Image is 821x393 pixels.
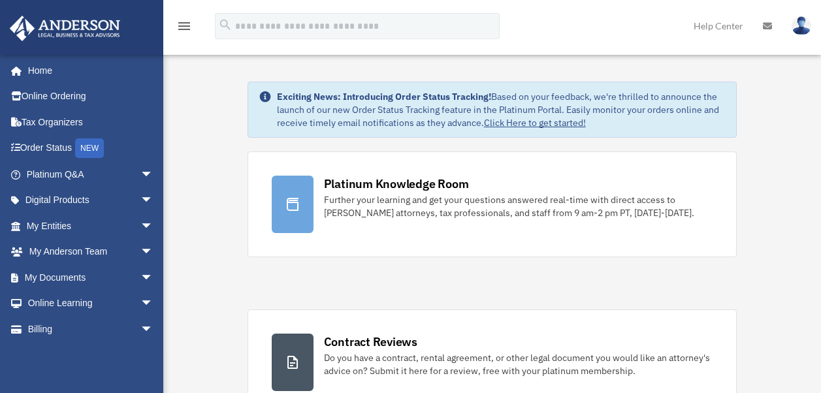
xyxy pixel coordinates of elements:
a: Platinum Knowledge Room Further your learning and get your questions answered real-time with dire... [248,151,737,257]
div: NEW [75,138,104,158]
span: arrow_drop_down [140,161,167,188]
a: My Entitiesarrow_drop_down [9,213,173,239]
div: Further your learning and get your questions answered real-time with direct access to [PERSON_NAM... [324,193,713,219]
strong: Exciting News: Introducing Order Status Tracking! [277,91,491,102]
img: Anderson Advisors Platinum Portal [6,16,124,41]
div: Platinum Knowledge Room [324,176,469,192]
a: menu [176,23,192,34]
a: My Anderson Teamarrow_drop_down [9,239,173,265]
a: Events Calendar [9,342,173,368]
span: arrow_drop_down [140,264,167,291]
a: Online Ordering [9,84,173,110]
span: arrow_drop_down [140,187,167,214]
span: arrow_drop_down [140,239,167,266]
i: menu [176,18,192,34]
i: search [218,18,233,32]
a: Tax Organizers [9,109,173,135]
div: Do you have a contract, rental agreement, or other legal document you would like an attorney's ad... [324,351,713,377]
a: My Documentsarrow_drop_down [9,264,173,291]
span: arrow_drop_down [140,213,167,240]
a: Billingarrow_drop_down [9,316,173,342]
div: Based on your feedback, we're thrilled to announce the launch of our new Order Status Tracking fe... [277,90,726,129]
a: Order StatusNEW [9,135,173,162]
img: User Pic [792,16,811,35]
span: arrow_drop_down [140,316,167,343]
div: Contract Reviews [324,334,417,350]
a: Platinum Q&Aarrow_drop_down [9,161,173,187]
a: Online Learningarrow_drop_down [9,291,173,317]
span: arrow_drop_down [140,291,167,317]
a: Click Here to get started! [484,117,586,129]
a: Digital Productsarrow_drop_down [9,187,173,213]
a: Home [9,57,167,84]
